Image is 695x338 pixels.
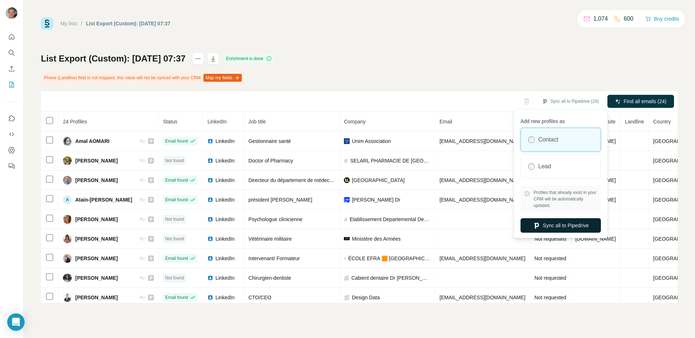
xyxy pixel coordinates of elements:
[75,294,118,301] span: [PERSON_NAME]
[207,275,213,281] img: LinkedIn logo
[593,14,608,23] p: 1,074
[203,74,242,82] button: Map my fields
[63,137,72,145] img: Avatar
[439,295,525,300] span: [EMAIL_ADDRESS][DOMAIN_NAME]
[6,78,17,91] button: My lists
[75,255,118,262] span: [PERSON_NAME]
[439,177,525,183] span: [EMAIL_ADDRESS][DOMAIN_NAME]
[352,235,401,242] span: Ministère des Armées
[207,255,213,261] img: LinkedIn logo
[439,255,525,261] span: [EMAIL_ADDRESS][DOMAIN_NAME]
[207,138,213,144] img: LinkedIn logo
[81,20,83,27] li: /
[86,20,170,27] div: List Export (Custom): [DATE] 07:37
[165,138,188,144] span: Email found
[248,216,302,222] span: Psychologue clinicienne
[207,295,213,300] img: LinkedIn logo
[7,313,25,331] div: Open Intercom Messenger
[521,115,601,125] p: Add new profiles as
[6,112,17,125] button: Use Surfe on LinkedIn
[351,274,430,282] span: Cabient dentaire Dr [PERSON_NAME]
[607,95,674,108] button: Find all emails (24)
[165,157,184,164] span: Not found
[645,14,679,24] button: Buy credits
[624,14,633,23] p: 600
[215,138,235,145] span: LinkedIn
[534,295,566,300] span: Not requested
[75,216,118,223] span: [PERSON_NAME]
[350,216,430,223] span: Etablissement Departemental De l’Enfance et de La famille
[344,177,350,183] img: company-logo
[537,96,604,107] button: Sync all to Pipedrive (24)
[63,195,72,204] div: A
[165,177,188,183] span: Email found
[165,275,184,281] span: Not found
[215,255,235,262] span: LinkedIn
[534,255,566,261] span: Not requested
[75,196,132,203] span: Atain-[PERSON_NAME]
[534,189,597,209] span: Profiles that already exist in your CRM will be automatically updated.
[63,156,72,165] img: Avatar
[215,196,235,203] span: LinkedIn
[215,294,235,301] span: LinkedIn
[63,176,72,185] img: Avatar
[248,236,292,242] span: Vétérinaire militaire
[248,197,312,203] span: président [PERSON_NAME]
[165,197,188,203] span: Email found
[534,275,566,281] span: Not requested
[63,235,72,243] img: Avatar
[344,197,350,203] img: company-logo
[63,119,87,124] span: 24 Profiles
[439,197,525,203] span: [EMAIL_ADDRESS][DOMAIN_NAME]
[165,216,184,223] span: Not found
[248,177,357,183] span: Directeur du département de médecine générale
[6,144,17,157] button: Dashboard
[248,295,271,300] span: CTO/CEO
[63,293,72,302] img: Avatar
[63,274,72,282] img: Avatar
[248,158,293,164] span: Doctor of Pharmacy
[75,235,118,242] span: [PERSON_NAME]
[352,177,405,184] span: [GEOGRAPHIC_DATA]
[248,255,300,261] span: Intervenant/ Formateur
[248,275,291,281] span: Chirurgien-dentiste
[521,218,601,233] button: Sync all to Pipedrive
[248,138,291,144] span: Gestionnaire santé
[538,162,551,171] label: Lead
[41,53,186,64] h1: List Export (Custom): [DATE] 07:37
[350,157,430,164] span: SELARL PHARMACIE DE [GEOGRAPHIC_DATA]
[192,53,204,64] button: actions
[352,196,400,203] span: [PERSON_NAME] Dr
[207,177,213,183] img: LinkedIn logo
[352,138,391,145] span: Unim Association
[625,119,644,124] span: Landline
[207,236,213,242] img: LinkedIn logo
[207,119,227,124] span: LinkedIn
[165,236,184,242] span: Not found
[207,197,213,203] img: LinkedIn logo
[224,54,274,63] div: Enrichment is done
[575,119,615,124] span: Company website
[6,128,17,141] button: Use Surfe API
[215,157,235,164] span: LinkedIn
[75,157,118,164] span: [PERSON_NAME]
[6,62,17,75] button: Enrich CSV
[41,17,53,30] img: Surfe Logo
[75,177,118,184] span: [PERSON_NAME]
[344,119,366,124] span: Company
[207,216,213,222] img: LinkedIn logo
[75,138,109,145] span: Amal AOMARI
[6,7,17,19] img: Avatar
[344,237,350,240] img: company-logo
[6,46,17,59] button: Search
[63,254,72,263] img: Avatar
[348,255,430,262] span: ÉCOLE EFRA 🟧 [GEOGRAPHIC_DATA] | Ecole Française de l'Alternance 📍[GEOGRAPHIC_DATA]
[653,119,671,124] span: Country
[165,294,188,301] span: Email found
[75,274,118,282] span: [PERSON_NAME]
[439,119,452,124] span: Email
[534,236,566,242] span: Not requested
[6,30,17,43] button: Quick start
[207,158,213,164] img: LinkedIn logo
[248,119,266,124] span: Job title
